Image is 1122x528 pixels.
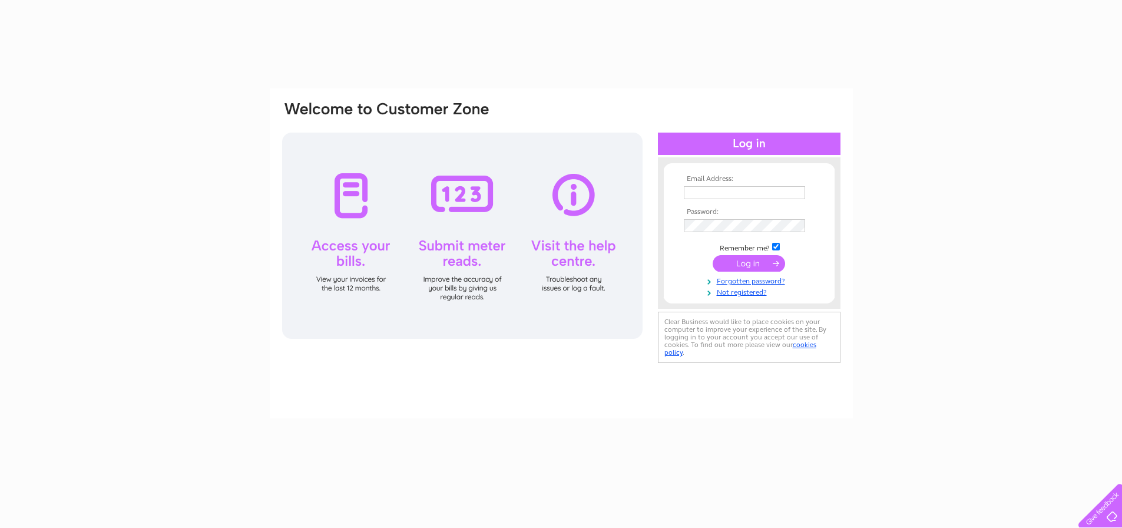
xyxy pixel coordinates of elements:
th: Email Address: [681,175,817,183]
div: Clear Business would like to place cookies on your computer to improve your experience of the sit... [658,312,840,363]
input: Submit [713,255,785,272]
th: Password: [681,208,817,216]
a: Forgotten password? [684,275,817,286]
a: cookies policy [664,341,816,357]
td: Remember me? [681,241,817,253]
a: Not registered? [684,286,817,297]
